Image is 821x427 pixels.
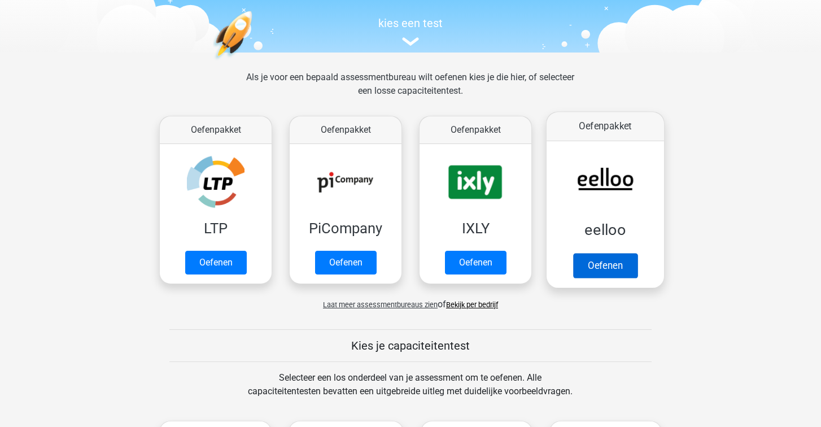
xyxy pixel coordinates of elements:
a: kies een test [151,16,670,46]
h5: kies een test [151,16,670,30]
a: Oefenen [573,253,637,278]
img: oefenen [213,11,296,113]
div: of [151,289,670,311]
a: Oefenen [185,251,247,274]
a: Oefenen [445,251,506,274]
div: Selecteer een los onderdeel van je assessment om te oefenen. Alle capaciteitentesten bevatten een... [237,371,583,412]
a: Bekijk per bedrijf [446,300,498,309]
h5: Kies je capaciteitentest [169,339,652,352]
div: Als je voor een bepaald assessmentbureau wilt oefenen kies je die hier, of selecteer een losse ca... [237,71,583,111]
a: Oefenen [315,251,377,274]
img: assessment [402,37,419,46]
span: Laat meer assessmentbureaus zien [323,300,438,309]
